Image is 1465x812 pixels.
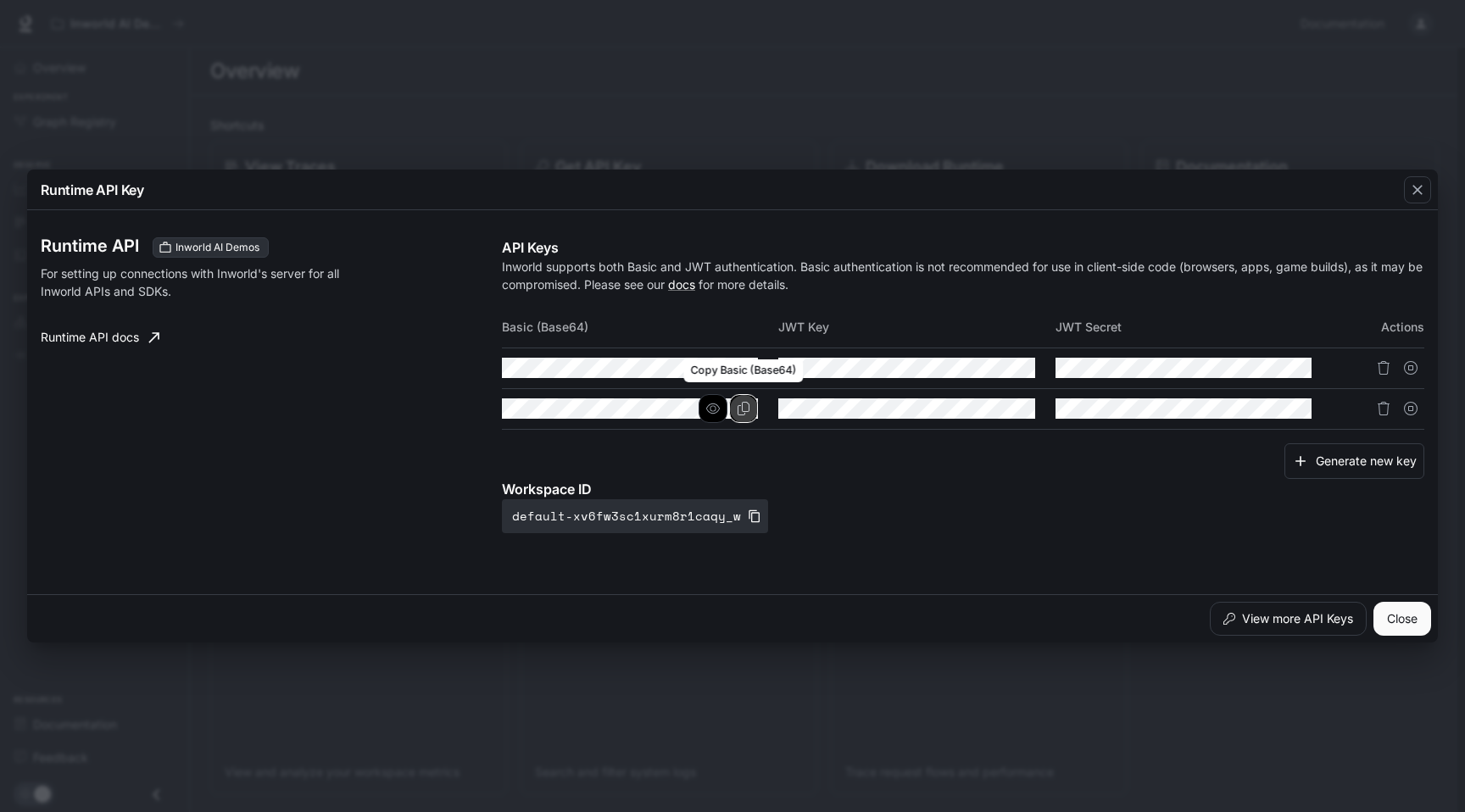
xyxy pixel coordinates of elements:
button: Delete API key [1370,354,1397,381]
button: Delete API key [1370,395,1397,422]
div: These keys will apply to your current workspace only [153,237,269,258]
button: Suspend API key [1397,395,1424,422]
a: docs [668,277,695,292]
p: Workspace ID [502,479,1424,499]
p: For setting up connections with Inworld's server for all Inworld APIs and SDKs. [41,264,376,300]
p: Inworld supports both Basic and JWT authentication. Basic authentication is not recommended for u... [502,258,1424,293]
button: Close [1373,602,1431,636]
div: Copy Basic (Base64) [684,359,804,382]
a: Runtime API docs [34,320,166,354]
th: Actions [1332,307,1424,348]
button: View more API Keys [1210,602,1367,636]
button: Suspend API key [1397,354,1424,381]
th: JWT Secret [1056,307,1332,348]
span: Inworld AI Demos [169,240,266,255]
th: JWT Key [778,307,1055,348]
button: Copy Basic (Base64) [729,394,758,423]
h3: Runtime API [41,237,139,254]
button: Generate new key [1284,443,1424,480]
th: Basic (Base64) [502,307,778,348]
p: API Keys [502,237,1424,258]
p: Runtime API Key [41,180,144,200]
button: default-xv6fw3sc1xurm8r1caqy_w [502,499,768,533]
